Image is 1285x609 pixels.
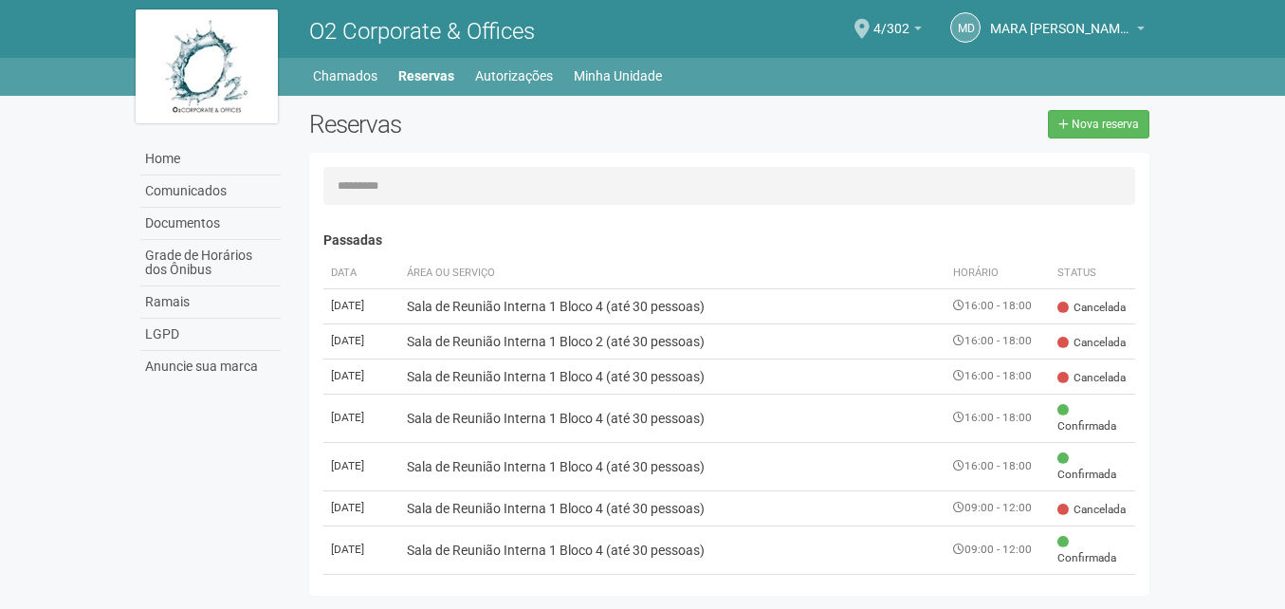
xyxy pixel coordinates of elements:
td: [DATE] [323,490,399,526]
a: MD [950,12,981,43]
a: LGPD [140,319,281,351]
td: Sala de Reunião Interna 1 Bloco 4 (até 30 pessoas) [399,359,946,394]
th: Data [323,258,399,289]
span: Confirmada [1057,402,1128,434]
h4: Passadas [323,233,1136,248]
span: Confirmada [1057,451,1128,483]
img: logo.jpg [136,9,278,123]
h2: Reservas [309,110,715,138]
a: 4/302 [873,24,922,39]
th: Status [1050,258,1135,289]
td: Sala de Reunião Interna 1 Bloco 4 (até 30 pessoas) [399,394,946,442]
td: [DATE] [323,442,399,490]
td: [DATE] [323,394,399,442]
th: Área ou Serviço [399,258,946,289]
a: Chamados [313,63,377,89]
a: Nova reserva [1048,110,1149,138]
th: Horário [945,258,1050,289]
td: [DATE] [323,323,399,359]
span: Nova reserva [1072,118,1139,131]
a: Grade de Horários dos Ônibus [140,240,281,286]
td: 16:00 - 18:00 [945,394,1050,442]
span: Cancelada [1057,300,1126,316]
span: 4/302 [873,3,909,36]
td: [DATE] [323,288,399,323]
td: Sala de Reunião Interna 1 Bloco 4 (até 30 pessoas) [399,442,946,490]
a: Anuncie sua marca [140,351,281,382]
span: MARA DAYSE MACIEL ARAGAO [990,3,1132,36]
span: Confirmada [1057,534,1128,566]
a: Minha Unidade [574,63,662,89]
td: Sala de Reunião Interna 1 Bloco 4 (até 30 pessoas) [399,288,946,323]
a: Autorizações [475,63,553,89]
a: Ramais [140,286,281,319]
td: [DATE] [323,359,399,394]
span: Cancelada [1057,502,1126,518]
td: 09:00 - 12:00 [945,490,1050,526]
td: 16:00 - 18:00 [945,288,1050,323]
td: 09:00 - 12:00 [945,526,1050,574]
span: Cancelada [1057,335,1126,351]
a: Reservas [398,63,454,89]
td: 16:00 - 18:00 [945,323,1050,359]
td: 16:00 - 18:00 [945,442,1050,490]
a: Comunicados [140,175,281,208]
a: Home [140,143,281,175]
td: Sala de Reunião Interna 1 Bloco 4 (até 30 pessoas) [399,526,946,574]
td: [DATE] [323,526,399,574]
td: Sala de Reunião Interna 1 Bloco 2 (até 30 pessoas) [399,323,946,359]
a: MARA [PERSON_NAME] [PERSON_NAME] [990,24,1145,39]
span: O2 Corporate & Offices [309,18,535,45]
td: Sala de Reunião Interna 1 Bloco 4 (até 30 pessoas) [399,490,946,526]
td: 16:00 - 18:00 [945,359,1050,394]
span: Cancelada [1057,370,1126,386]
a: Documentos [140,208,281,240]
